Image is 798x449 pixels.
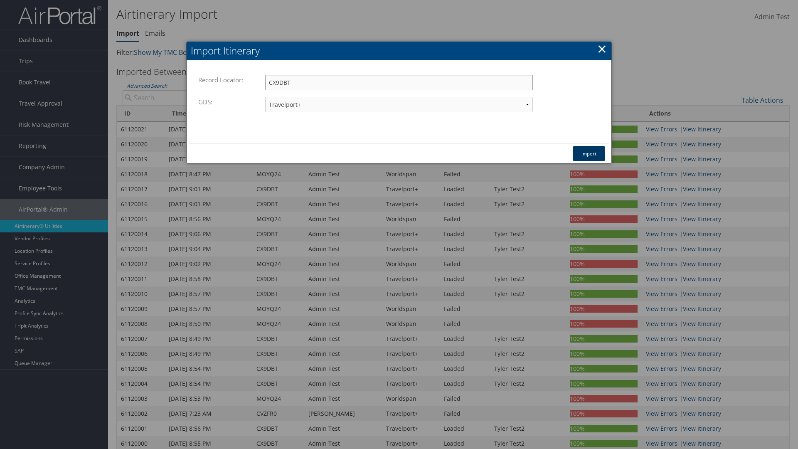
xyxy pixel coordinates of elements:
[198,94,217,110] label: GDS:
[187,42,611,60] h2: Import Itinerary
[265,75,533,90] input: Enter the Record Locator
[573,146,605,161] button: Import
[198,72,247,88] label: Record Locator:
[597,40,607,57] a: ×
